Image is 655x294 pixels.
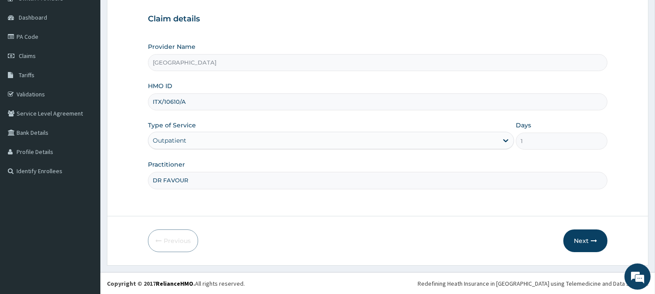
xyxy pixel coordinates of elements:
[418,279,648,288] div: Redefining Heath Insurance in [GEOGRAPHIC_DATA] using Telemedicine and Data Science!
[51,90,120,178] span: We're online!
[4,199,166,229] textarea: Type your message and hit 'Enter'
[143,4,164,25] div: Minimize live chat window
[148,14,607,24] h3: Claim details
[19,52,36,60] span: Claims
[148,82,172,90] label: HMO ID
[148,160,185,169] label: Practitioner
[148,93,607,110] input: Enter HMO ID
[19,71,34,79] span: Tariffs
[156,280,193,287] a: RelianceHMO
[148,121,196,130] label: Type of Service
[107,280,195,287] strong: Copyright © 2017 .
[516,121,531,130] label: Days
[45,49,147,60] div: Chat with us now
[153,136,186,145] div: Outpatient
[19,14,47,21] span: Dashboard
[148,42,195,51] label: Provider Name
[148,229,198,252] button: Previous
[563,229,607,252] button: Next
[148,172,607,189] input: Enter Name
[16,44,35,65] img: d_794563401_company_1708531726252_794563401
